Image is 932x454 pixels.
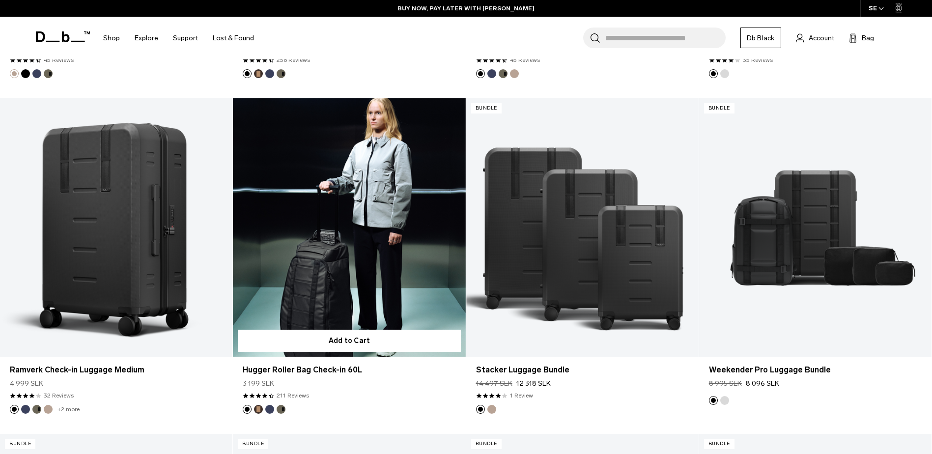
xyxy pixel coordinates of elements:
button: Blue Hour [487,69,496,78]
a: Lost & Found [213,21,254,56]
button: Espresso [254,69,263,78]
a: 45 reviews [510,56,540,64]
a: 35 reviews [743,56,773,64]
a: Weekender Pro Luggage Bundle [699,98,932,357]
button: Blue Hour [265,69,274,78]
s: 14 497 SEK [476,378,512,389]
p: Bundle [471,439,502,449]
button: Forest Green [44,69,53,78]
a: +2 more [57,406,80,413]
p: Bundle [704,103,734,113]
span: 12 318 SEK [516,378,551,389]
button: Forest Green [499,69,508,78]
button: Add to Cart [238,330,460,352]
span: 8 096 SEK [746,378,779,389]
span: 4 999 SEK [10,378,43,389]
p: Bundle [238,439,268,449]
a: Stacker Luggage Bundle [476,364,689,376]
button: Black Out [243,69,252,78]
button: Black Out [21,69,30,78]
a: 1 reviews [510,391,533,400]
button: Blue Hour [21,405,30,414]
button: Fogbow Beige [44,405,53,414]
button: Bag [849,32,874,44]
a: 32 reviews [44,391,74,400]
button: Fogbow Beige [510,69,519,78]
span: Bag [862,33,874,43]
span: 3 199 SEK [243,378,274,389]
a: Ramverk Check-in Luggage Medium [10,364,223,376]
p: Bundle [5,439,35,449]
a: Stacker Luggage Bundle [466,98,699,357]
span: Account [809,33,834,43]
button: Black Out [476,69,485,78]
a: Db Black [740,28,781,48]
button: Blue Hour [32,69,41,78]
a: 211 reviews [277,391,309,400]
button: Silver [720,396,729,405]
button: Espresso [254,405,263,414]
button: Fogbow Beige [10,69,19,78]
a: Shop [103,21,120,56]
button: Fogbow Beige [487,405,496,414]
a: Weekender Pro Luggage Bundle [709,364,922,376]
button: Black Out [476,405,485,414]
a: Explore [135,21,158,56]
button: Forest Green [277,405,285,414]
a: Account [796,32,834,44]
button: Silver [720,69,729,78]
a: Hugger Roller Bag Check-in 60L [233,98,465,357]
a: Hugger Roller Bag Check-in 60L [243,364,455,376]
p: Bundle [471,103,502,113]
a: 45 reviews [44,56,74,64]
button: Black Out [243,405,252,414]
button: Forest Green [32,405,41,414]
button: Black Out [709,396,718,405]
button: Forest Green [277,69,285,78]
p: Bundle [704,439,734,449]
a: Support [173,21,198,56]
nav: Main Navigation [96,17,261,59]
s: 8 995 SEK [709,378,742,389]
button: Blue Hour [265,405,274,414]
a: 258 reviews [277,56,310,64]
button: Black Out [709,69,718,78]
a: BUY NOW, PAY LATER WITH [PERSON_NAME] [397,4,535,13]
button: Black Out [10,405,19,414]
